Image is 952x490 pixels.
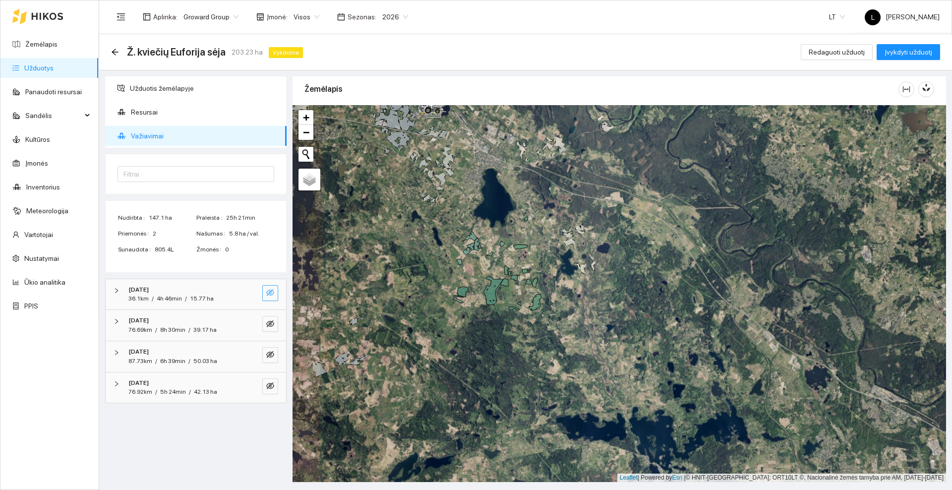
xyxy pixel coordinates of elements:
[898,81,914,97] button: column-width
[183,9,238,24] span: Groward Group
[190,295,214,302] span: 15.77 ha
[111,48,119,57] div: Atgal
[188,326,190,333] span: /
[24,231,53,239] a: Vartotojai
[620,474,638,481] a: Leaflet
[25,159,48,167] a: Įmonės
[871,9,875,25] span: L
[865,13,940,21] span: [PERSON_NAME]
[262,378,278,394] button: eye-invisible
[128,286,149,293] strong: [DATE]
[117,12,125,21] span: menu-fold
[118,245,155,254] span: Sunaudota
[114,288,119,294] span: right
[131,126,279,146] span: Važiavimai
[303,111,309,123] span: +
[298,110,313,125] a: Zoom in
[266,320,274,329] span: eye-invisible
[111,7,131,27] button: menu-fold
[256,13,264,21] span: shop
[196,245,225,254] span: Žmonės
[303,126,309,138] span: −
[877,44,940,60] button: Įvykdyti užduotį
[185,295,187,302] span: /
[196,229,229,239] span: Našumas
[225,245,274,254] span: 0
[267,11,288,22] span: Įmonė :
[382,9,408,24] span: 2026
[114,350,119,356] span: right
[153,229,195,239] span: 2
[801,44,873,60] button: Redaguoti užduotį
[25,40,58,48] a: Žemėlapis
[298,125,313,140] a: Zoom out
[128,317,149,324] strong: [DATE]
[131,102,279,122] span: Resursai
[298,169,320,190] a: Layers
[266,382,274,391] span: eye-invisible
[899,85,914,93] span: column-width
[155,388,157,395] span: /
[298,147,313,162] button: Initiate a new search
[26,183,60,191] a: Inventorius
[229,229,274,239] span: 5.8 ha / val.
[24,278,65,286] a: Ūkio analitika
[153,11,178,22] span: Aplinka :
[684,474,686,481] span: |
[193,326,217,333] span: 39.17 ha
[304,75,898,103] div: Žemėlapis
[152,295,154,302] span: /
[672,474,683,481] a: Esri
[266,289,274,298] span: eye-invisible
[157,295,182,302] span: 4h 46min
[128,326,152,333] span: 76.69km
[106,279,286,310] div: [DATE]36.1km/4h 46min/15.77 haeye-invisible
[127,44,226,60] span: Ž. kviečių Euforija sėja
[155,326,157,333] span: /
[114,381,119,387] span: right
[111,48,119,56] span: arrow-left
[128,348,149,355] strong: [DATE]
[617,474,946,482] div: | Powered by © HNIT-[GEOGRAPHIC_DATA]; ORT10LT ©, Nacionalinė žemės tarnyba prie AM, [DATE]-[DATE]
[160,326,185,333] span: 8h 30min
[266,351,274,360] span: eye-invisible
[26,207,68,215] a: Meteorologija
[24,254,59,262] a: Nustatymai
[294,9,319,24] span: Visos
[128,388,152,395] span: 76.92km
[262,347,278,363] button: eye-invisible
[160,388,186,395] span: 5h 24min
[106,341,286,372] div: [DATE]87.73km/6h 39min/50.03 haeye-invisible
[801,48,873,56] a: Redaguoti užduotį
[24,64,54,72] a: Užduotys
[128,379,149,386] strong: [DATE]
[118,213,149,223] span: Nudirbta
[348,11,376,22] span: Sezonas :
[193,358,217,365] span: 50.03 ha
[25,88,82,96] a: Panaudoti resursai
[114,318,119,324] span: right
[118,229,153,239] span: Priemonės
[262,316,278,332] button: eye-invisible
[128,358,152,365] span: 87.73km
[269,47,303,58] span: Vykdoma
[196,213,226,223] span: Praleista
[232,47,263,58] span: 203.23 ha
[106,372,286,403] div: [DATE]76.92km/5h 24min/42.13 haeye-invisible
[337,13,345,21] span: calendar
[149,213,195,223] span: 147.1 ha
[188,358,190,365] span: /
[25,135,50,143] a: Kultūros
[155,245,195,254] span: 805.4L
[829,9,845,24] span: LT
[128,295,149,302] span: 36.1km
[106,310,286,341] div: [DATE]76.69km/8h 30min/39.17 haeye-invisible
[143,13,151,21] span: layout
[189,388,191,395] span: /
[809,47,865,58] span: Redaguoti užduotį
[25,106,82,125] span: Sandėlis
[24,302,38,310] a: PPIS
[160,358,185,365] span: 6h 39min
[885,47,932,58] span: Įvykdyti užduotį
[262,285,278,301] button: eye-invisible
